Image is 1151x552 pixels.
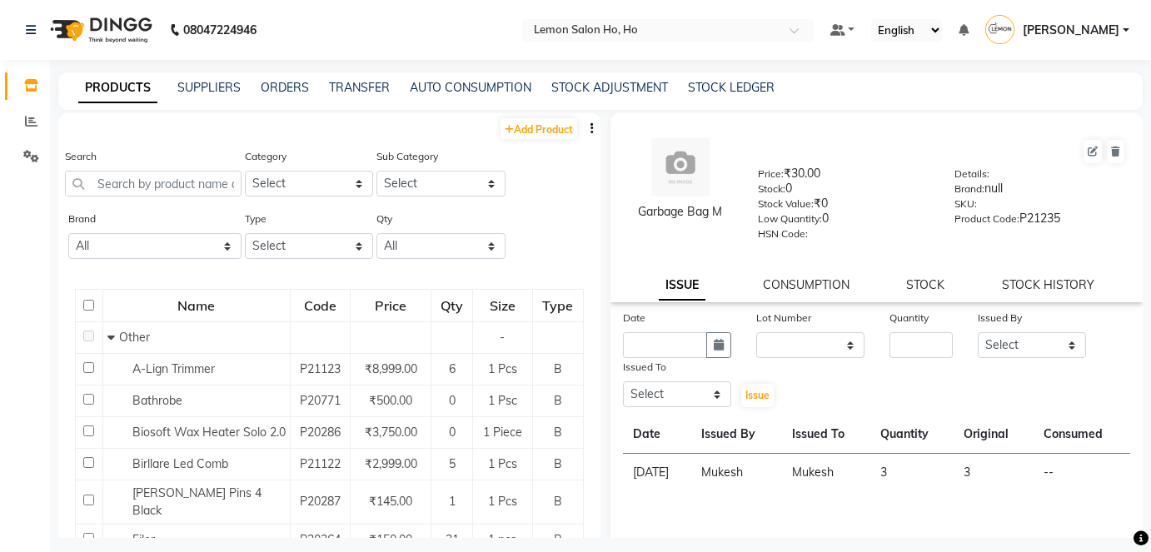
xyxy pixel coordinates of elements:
span: 6 [449,361,456,376]
label: Low Quantity: [758,211,822,226]
div: Code [291,291,349,321]
span: ₹150.00 [369,532,412,547]
td: -- [1034,454,1130,492]
div: Type [534,291,582,321]
label: HSN Code: [758,226,808,241]
img: logo [42,7,157,53]
span: 1 pcs [488,532,516,547]
label: Brand [68,211,96,226]
a: STOCK HISTORY [1002,277,1094,292]
span: Issue [745,389,770,401]
b: 08047224946 [183,7,257,53]
th: Original [954,415,1033,454]
span: 1 Pcs [488,494,517,509]
a: PRODUCTS [78,73,157,103]
span: 1 Psc [488,393,517,408]
span: 1 Pcs [488,361,517,376]
span: P20287 [300,494,341,509]
a: STOCK LEDGER [688,80,775,95]
a: STOCK [906,277,944,292]
div: 0 [758,210,929,233]
a: SUPPLIERS [177,80,241,95]
td: 3 [870,454,954,492]
div: ₹30.00 [758,165,929,188]
span: B [554,456,562,471]
span: A-Lign Trimmer [132,361,215,376]
span: 1 Piece [483,425,522,440]
label: Quantity [889,311,929,326]
label: Date [623,311,645,326]
a: Add Product [501,118,577,139]
span: P20364 [300,532,341,547]
th: Issued By [691,415,782,454]
a: AUTO CONSUMPTION [410,80,531,95]
label: Details: [954,167,989,182]
a: ORDERS [261,80,309,95]
label: Lot Number [756,311,811,326]
label: Issued By [978,311,1022,326]
div: ₹0 [758,195,929,218]
img: avatar [651,138,710,196]
label: Price: [758,167,784,182]
td: Mukesh [782,454,870,492]
span: B [554,494,562,509]
label: Stock: [758,182,785,196]
label: Brand: [954,182,984,196]
a: STOCK ADJUSTMENT [551,80,668,95]
span: P20286 [300,425,341,440]
div: Qty [432,291,471,321]
label: Category [245,149,287,164]
span: 1 [449,494,456,509]
th: Quantity [870,415,954,454]
span: P20771 [300,393,341,408]
label: SKU: [954,196,977,211]
span: Birllare Led Comb [132,456,228,471]
span: [PERSON_NAME] [1023,22,1119,39]
label: Qty [376,211,392,226]
div: 0 [758,180,929,203]
label: Search [65,149,97,164]
span: Collapse Row [107,330,119,345]
button: Issue [741,384,774,407]
a: ISSUE [659,271,705,301]
th: Date [623,415,691,454]
span: B [554,393,562,408]
span: Bathrobe [132,393,182,408]
label: Type [245,211,267,226]
span: 0 [449,393,456,408]
span: Other [119,330,150,345]
span: B [554,425,562,440]
div: P21235 [954,210,1126,233]
label: Issued To [623,360,666,375]
td: 3 [954,454,1033,492]
span: ₹3,750.00 [365,425,417,440]
span: 1 Pcs [488,456,517,471]
span: P21123 [300,361,341,376]
div: Garbage Bag M [627,203,733,221]
span: [PERSON_NAME] Pins 4 Black [132,485,262,518]
span: P21122 [300,456,341,471]
label: Stock Value: [758,196,814,211]
td: [DATE] [623,454,691,492]
img: Aquib Khan [985,15,1014,44]
th: Issued To [782,415,870,454]
span: B [554,532,562,547]
div: Size [474,291,531,321]
a: TRANSFER [329,80,390,95]
div: Price [351,291,430,321]
span: ₹145.00 [369,494,412,509]
span: ₹500.00 [369,393,412,408]
span: ₹2,999.00 [365,456,417,471]
span: - [500,330,505,345]
span: B [554,361,562,376]
td: Mukesh [691,454,782,492]
span: ₹8,999.00 [365,361,417,376]
a: CONSUMPTION [763,277,850,292]
input: Search by product name or code [65,171,242,196]
span: Biosoft Wax Heater Solo 2.0 [132,425,286,440]
label: Product Code: [954,211,1019,226]
th: Consumed [1034,415,1130,454]
label: Sub Category [376,149,438,164]
span: 5 [449,456,456,471]
span: 21 [446,532,459,547]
